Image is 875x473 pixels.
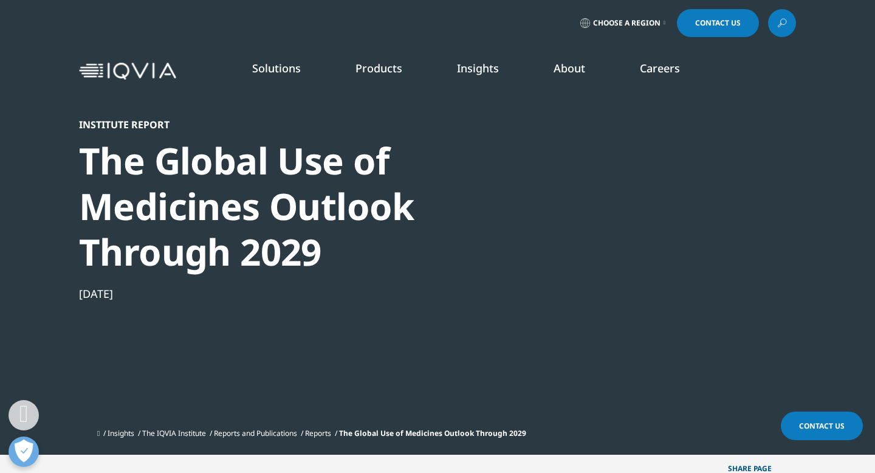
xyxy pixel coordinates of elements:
[252,61,301,75] a: Solutions
[677,9,759,37] a: Contact Us
[339,428,526,438] span: The Global Use of Medicines Outlook Through 2029
[781,412,863,440] a: Contact Us
[305,428,331,438] a: Reports
[799,421,845,431] span: Contact Us
[355,61,402,75] a: Products
[108,428,134,438] a: Insights
[593,18,661,28] span: Choose a Region
[142,428,206,438] a: The IQVIA Institute
[79,63,176,80] img: IQVIA Healthcare Information Technology and Pharma Clinical Research Company
[640,61,680,75] a: Careers
[79,138,496,275] div: The Global Use of Medicines Outlook Through 2029
[214,428,297,438] a: Reports and Publications
[181,43,796,100] nav: Primary
[9,437,39,467] button: Open Preferences
[457,61,499,75] a: Insights
[554,61,585,75] a: About
[695,19,741,27] span: Contact Us
[79,119,496,131] div: Institute Report
[79,286,496,301] div: [DATE]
